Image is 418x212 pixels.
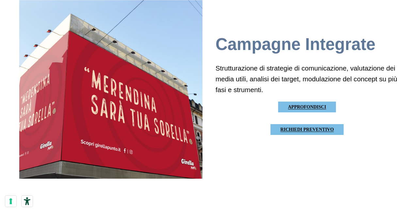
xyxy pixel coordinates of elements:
[278,102,336,112] a: Approfondisci
[216,63,399,95] p: Strutturazione di strategie di comunicazione, valutazione dei media utili, analisi dei target, mo...
[216,34,399,55] h2: Campagne Integrate
[271,124,344,135] a: Richiedi preventivo
[22,196,33,207] button: Strumenti di accessibilità
[5,196,16,207] button: Le tue preferenze relative al consenso per le tecnologie di tracciamento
